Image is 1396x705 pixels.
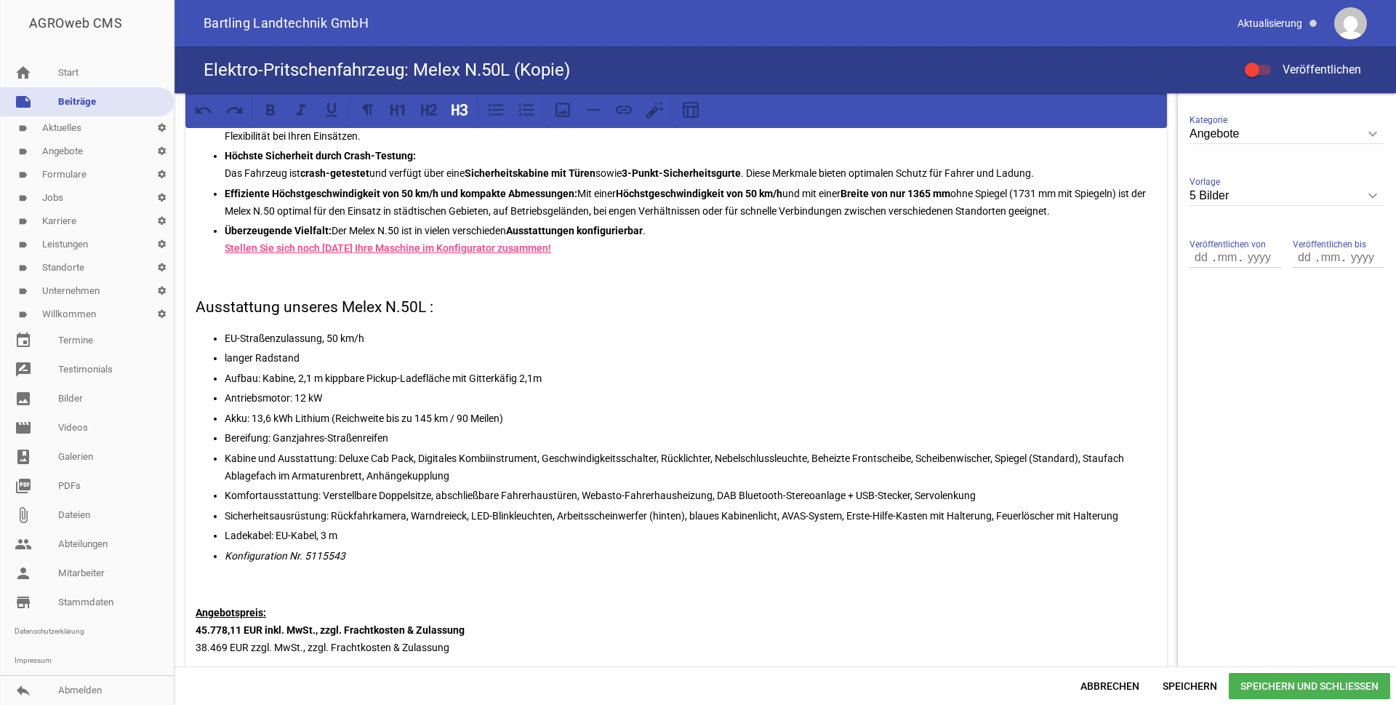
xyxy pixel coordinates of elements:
i: settings [150,140,174,163]
i: settings [150,186,174,210]
i: rate_review [15,361,32,378]
i: settings [150,303,174,326]
i: event [15,332,32,349]
input: dd [1190,248,1214,267]
strong: Sicherheitskabine mit Türen [465,167,595,179]
strong: crash-getestet [300,167,369,179]
strong: Ausstattungen konfigurierbar [506,225,643,236]
i: note [15,93,32,111]
i: settings [150,279,174,303]
i: movie [15,419,32,437]
i: attach_file [15,506,32,524]
strong: Überzeugende Vielfalt: [225,225,332,236]
p: Akku: 13,6 kWh Lithium (Reichweite bis zu 145 km / 90 Meilen) [225,410,1157,427]
input: mm [1317,248,1344,267]
i: settings [150,116,174,140]
span: Speichern und Schließen [1229,673,1390,699]
strong: Breite von nur 1365 mm [841,188,950,199]
input: yyyy [1240,248,1277,267]
i: settings [150,163,174,186]
i: label [18,147,28,156]
strong: Höchstgeschwindigkeit von 50 km/h [616,188,782,199]
i: label [18,124,28,133]
i: person [15,565,32,582]
p: langer Radstand [225,349,1157,367]
input: yyyy [1344,248,1380,267]
i: keyboard_arrow_down [1361,184,1384,207]
a: Stellen Sie sich noch [DATE] Ihre Maschine im Konfigurator zusammen! [225,242,551,254]
u: Angebotspreis: [196,607,266,618]
i: settings [150,256,174,279]
i: people [15,535,32,553]
span: Veröffentlichen bis [1293,237,1366,252]
em: Konfiguration Nr. 5115543 [225,550,345,562]
p: Kabine und Ausstattung: Deluxe Cab Pack, Digitales Kombiinstrument, Geschwindigkeitsschalter, Rüc... [225,450,1157,485]
p: Ladekabel: EU-Kabel, 3 m [225,527,1157,544]
i: picture_as_pdf [15,477,32,495]
i: label [18,240,28,250]
p: Der Melex N.50 ist in vielen verschieden . [225,222,1157,257]
p: Sicherheitsausrüstung: Rückfahrkamera, Warndreieck, LED-Blinkleuchten, Arbeitsscheinwerfer (hinte... [225,507,1157,525]
input: mm [1214,248,1240,267]
span: Veröffentlichen von [1190,237,1266,252]
p: 38.469 EUR zzgl. MwSt., zzgl. Frachtkosten & Zulassung [196,604,1157,656]
i: label [18,194,28,203]
p: Bereifung: Ganzjahres-Straßenreifen [225,429,1157,447]
i: label [18,170,28,180]
p: EU-Straßenzulassung, 50 km/h [225,330,1157,347]
p: Komfortausstattung: Verstellbare Doppelsitze, abschließbare Fahrerhaustüren, Webasto-Fahrerhaushe... [225,487,1157,504]
i: settings [150,233,174,256]
strong: Effiziente Höchstgeschwindigkeit von 50 km/h und kompakte Abmessungen: [225,188,577,199]
i: settings [150,210,174,233]
i: label [18,287,28,296]
span: Speichern [1151,673,1229,699]
i: reply [15,682,32,699]
i: photo_album [15,448,32,466]
h4: Elektro-Pritschenfahrzeug: Melex N.50L (Kopie) [204,58,570,81]
input: dd [1293,248,1317,267]
i: label [18,263,28,273]
span: Bartling Landtechnik GmbH [204,17,369,30]
i: label [18,217,28,226]
strong: 45.778,11 EUR inkl. MwSt., zzgl. Frachtkosten & Zulassung [196,624,465,636]
strong: Höchste Sicherheit durch Crash-Testung: [225,150,416,162]
i: store_mall_directory [15,594,32,611]
span: Veröffentlichen [1265,63,1361,76]
p: Aufbau: Kabine, 2,1 m kippbare Pickup-Ladefläche mit Gitterkäfig 2,1m [225,370,1157,387]
i: label [18,310,28,319]
p: Mit einer und mit einer ohne Spiegel (1731 mm mit Spiegeln) ist der Melex N.50 optimal für den Ei... [225,185,1157,220]
i: image [15,390,32,407]
p: Antriebsmotor: 12 kW [225,389,1157,407]
p: Das Fahrzeug ist und verfügt über eine sowie . Diese Merkmale bieten optimalen Schutz für Fahrer ... [225,147,1157,182]
i: keyboard_arrow_down [1361,122,1384,146]
span: Abbrechen [1069,673,1151,699]
i: home [15,64,32,81]
strong: 3-Punkt-Sicherheitsgurte [622,167,741,179]
h3: Ausstattung unseres Melex N.50L : [196,296,1157,319]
